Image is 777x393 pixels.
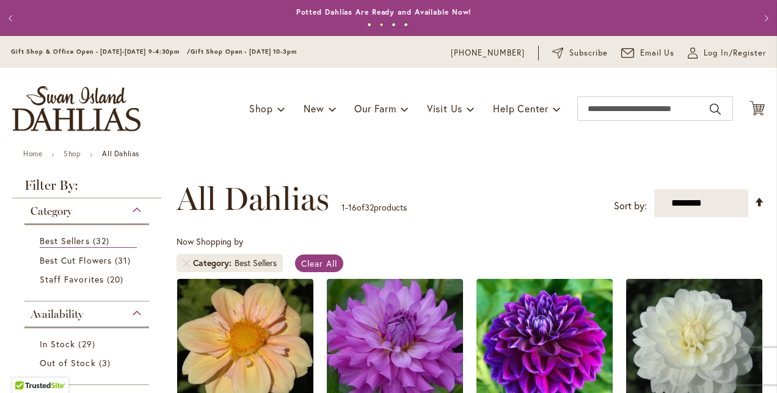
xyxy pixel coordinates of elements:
label: Sort by: [614,195,647,217]
span: 29 [78,337,98,350]
a: Clear All [295,254,343,272]
button: 2 of 4 [379,23,384,27]
span: Clear All [301,258,337,269]
a: store logo [12,86,140,131]
a: Remove Category Best Sellers [183,259,190,267]
iframe: Launch Accessibility Center [9,350,43,384]
span: Best Cut Flowers [40,254,112,266]
button: Next [753,6,777,31]
span: 1 [341,201,345,213]
span: 32 [93,234,112,247]
span: Shop [249,102,273,115]
span: New [304,102,324,115]
span: Category [193,257,235,269]
span: 20 [107,273,126,286]
span: Availability [31,308,83,321]
a: Shop [64,149,81,158]
a: [PHONE_NUMBER] [451,47,525,59]
button: 4 of 4 [404,23,408,27]
a: Best Cut Flowers [40,254,137,267]
strong: All Dahlias [102,149,139,158]
span: Category [31,204,72,218]
a: Home [23,149,42,158]
span: 31 [115,254,134,267]
span: Now Shopping by [177,236,243,247]
a: Subscribe [552,47,608,59]
span: Help Center [493,102,549,115]
span: 32 [365,201,374,213]
button: 3 of 4 [392,23,396,27]
a: Email Us [621,47,675,59]
span: Visit Us [427,102,462,115]
span: Subscribe [569,47,608,59]
span: All Dahlias [177,181,329,217]
a: Out of Stock 3 [40,356,137,369]
span: Our Farm [354,102,396,115]
span: 16 [348,201,357,213]
span: Out of Stock [40,357,96,369]
a: Potted Dahlias Are Ready and Available Now! [296,7,472,16]
span: 3 [99,356,114,369]
span: Gift Shop & Office Open - [DATE]-[DATE] 9-4:30pm / [11,48,191,56]
a: Staff Favorites [40,273,137,286]
span: Staff Favorites [40,273,104,285]
span: Best Sellers [40,235,90,247]
p: - of products [341,198,407,217]
button: 1 of 4 [367,23,371,27]
a: Best Sellers [40,234,137,248]
span: Gift Shop Open - [DATE] 10-3pm [191,48,297,56]
div: Best Sellers [235,257,277,269]
span: Email Us [640,47,675,59]
strong: Filter By: [12,179,161,198]
a: Log In/Register [688,47,766,59]
span: Log In/Register [704,47,766,59]
a: In Stock 29 [40,337,137,350]
span: In Stock [40,338,75,350]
